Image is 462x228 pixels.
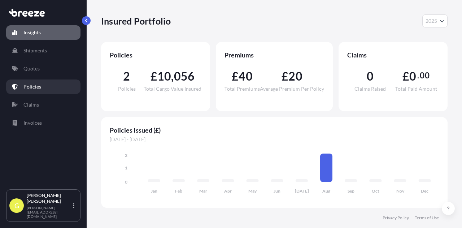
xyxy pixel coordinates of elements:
[6,79,80,94] a: Policies
[395,86,437,91] span: Total Paid Amount
[402,70,409,82] span: £
[409,70,416,82] span: 0
[6,61,80,76] a: Quotes
[224,188,232,194] tspan: Apr
[239,70,252,82] span: 40
[295,188,309,194] tspan: [DATE]
[421,188,428,194] tspan: Dec
[14,202,19,209] span: G
[125,152,127,158] tspan: 2
[322,188,331,194] tspan: Aug
[171,70,174,82] span: ,
[175,188,182,194] tspan: Feb
[347,51,439,59] span: Claims
[23,83,41,90] p: Policies
[367,70,374,82] span: 0
[6,98,80,112] a: Claims
[354,86,386,91] span: Claims Raised
[6,116,80,130] a: Invoices
[426,17,437,25] span: 2025
[288,70,302,82] span: 20
[118,86,136,91] span: Policies
[23,119,42,126] p: Invoices
[23,65,40,72] p: Quotes
[422,14,448,27] button: Year Selector
[27,193,71,204] p: [PERSON_NAME] [PERSON_NAME]
[274,188,280,194] tspan: Jun
[101,15,171,27] p: Insured Portfolio
[383,215,409,221] a: Privacy Policy
[144,86,201,91] span: Total Cargo Value Insured
[110,136,439,143] span: [DATE] - [DATE]
[23,101,39,108] p: Claims
[23,47,47,54] p: Shipments
[151,70,157,82] span: £
[110,126,439,134] span: Policies Issued (£)
[6,43,80,58] a: Shipments
[415,215,439,221] a: Terms of Use
[174,70,195,82] span: 056
[199,188,207,194] tspan: Mar
[232,70,239,82] span: £
[125,179,127,185] tspan: 0
[417,73,419,78] span: .
[123,70,130,82] span: 2
[27,206,71,219] p: [PERSON_NAME][EMAIL_ADDRESS][DOMAIN_NAME]
[225,51,324,59] span: Premiums
[348,188,354,194] tspan: Sep
[248,188,257,194] tspan: May
[151,188,157,194] tspan: Jan
[420,73,429,78] span: 00
[372,188,379,194] tspan: Oct
[157,70,171,82] span: 10
[396,188,405,194] tspan: Nov
[6,25,80,40] a: Insights
[125,165,127,171] tspan: 1
[23,29,41,36] p: Insights
[260,86,324,91] span: Average Premium Per Policy
[282,70,288,82] span: £
[110,51,201,59] span: Policies
[225,86,260,91] span: Total Premiums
